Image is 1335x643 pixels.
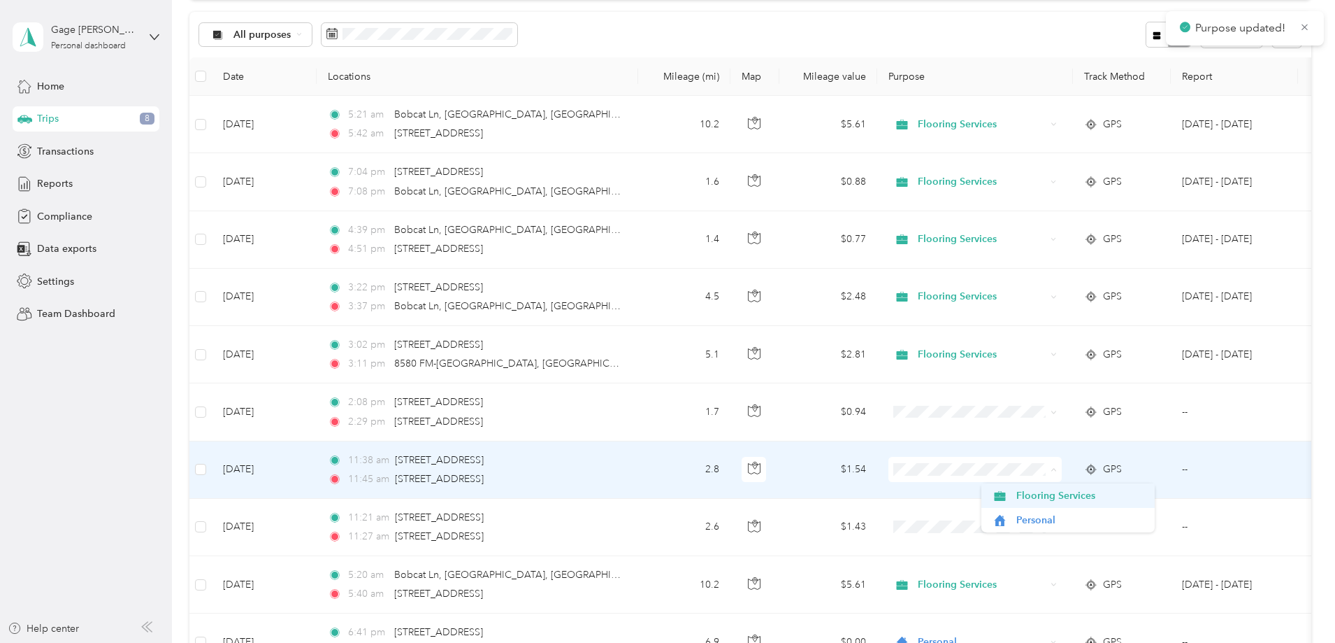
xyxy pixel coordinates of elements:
span: [STREET_ADDRESS] [395,530,484,542]
span: [STREET_ADDRESS] [395,454,484,466]
span: Bobcat Ln, [GEOGRAPHIC_DATA], [GEOGRAPHIC_DATA] [394,108,651,120]
span: 4:51 pm [348,241,388,257]
span: Bobcat Ln, [GEOGRAPHIC_DATA], [GEOGRAPHIC_DATA] [394,224,651,236]
span: GPS [1103,232,1122,247]
td: $5.61 [779,96,877,153]
td: $2.48 [779,269,877,326]
td: [DATE] [212,499,317,556]
span: 11:27 am [348,529,389,544]
th: Track Method [1073,57,1171,96]
span: 5:40 am [348,586,388,602]
td: 5.1 [638,326,730,383]
span: [STREET_ADDRESS] [394,127,483,139]
td: [DATE] [212,383,317,441]
span: GPS [1103,577,1122,593]
span: [STREET_ADDRESS] [394,626,483,638]
span: [STREET_ADDRESS] [394,396,483,408]
td: $5.61 [779,556,877,614]
td: Sep 1 - 30, 2025 [1171,96,1298,153]
td: [DATE] [212,556,317,614]
span: 6:41 pm [348,625,388,640]
td: [DATE] [212,269,317,326]
span: Reports [37,176,73,191]
span: [STREET_ADDRESS] [394,243,483,255]
span: GPS [1103,289,1122,304]
td: Sep 1 - 30, 2025 [1171,153,1298,211]
td: $1.43 [779,499,877,556]
span: [STREET_ADDRESS] [394,166,483,178]
span: Flooring Services [918,289,1046,304]
td: [DATE] [212,211,317,269]
span: 5:21 am [348,107,388,122]
th: Locations [317,57,638,96]
td: Sep 1 - 30, 2025 [1171,326,1298,383]
td: 4.5 [638,269,730,326]
span: Flooring Services [1016,488,1146,503]
span: [STREET_ADDRESS] [394,588,483,600]
span: Bobcat Ln, [GEOGRAPHIC_DATA], [GEOGRAPHIC_DATA] [394,569,651,581]
p: Purpose updated! [1195,20,1289,37]
span: Flooring Services [918,174,1046,190]
th: Report [1171,57,1298,96]
span: 7:08 pm [348,184,388,199]
span: GPS [1103,347,1122,362]
span: GPS [1103,462,1122,477]
span: 3:22 pm [348,280,388,295]
td: 1.4 [638,211,730,269]
span: [STREET_ADDRESS] [394,281,483,293]
span: 11:21 am [348,510,389,525]
td: 10.2 [638,556,730,614]
iframe: Everlance-gr Chat Button Frame [1257,565,1335,643]
td: -- [1171,441,1298,499]
span: 11:38 am [348,453,389,468]
span: Bobcat Ln, [GEOGRAPHIC_DATA], [GEOGRAPHIC_DATA] [394,185,651,197]
span: Bobcat Ln, [GEOGRAPHIC_DATA], [GEOGRAPHIC_DATA] [394,300,651,312]
td: -- [1171,499,1298,556]
span: 3:11 pm [348,356,388,372]
button: Help center [8,621,79,636]
div: Gage [PERSON_NAME] [51,22,138,37]
span: [STREET_ADDRESS] [394,339,483,351]
td: Sep 1 - 30, 2025 [1171,269,1298,326]
span: 7:04 pm [348,164,388,180]
span: Flooring Services [918,232,1046,247]
span: [STREET_ADDRESS] [394,416,483,428]
span: GPS [1103,117,1122,132]
span: 5:42 am [348,126,388,141]
td: 1.6 [638,153,730,211]
th: Map [730,57,779,96]
td: [DATE] [212,153,317,211]
th: Date [212,57,317,96]
td: 2.6 [638,499,730,556]
span: Personal [1016,513,1146,528]
span: 3:02 pm [348,337,388,353]
span: 3:37 pm [348,299,388,314]
div: Personal dashboard [51,42,126,50]
span: Team Dashboard [37,306,115,321]
td: [DATE] [212,96,317,153]
span: Trips [37,111,59,126]
span: Transactions [37,144,94,159]
span: 4:39 pm [348,222,388,238]
span: 11:45 am [348,472,389,487]
td: $0.77 [779,211,877,269]
td: 1.7 [638,383,730,441]
span: 8 [140,113,154,125]
td: -- [1171,383,1298,441]
span: 2:29 pm [348,414,388,430]
td: Sep 1 - 30, 2025 [1171,211,1298,269]
td: 10.2 [638,96,730,153]
th: Mileage value [779,57,877,96]
span: 5:20 am [348,567,388,583]
td: $0.88 [779,153,877,211]
span: Home [37,79,64,94]
span: Settings [37,274,74,289]
th: Mileage (mi) [638,57,730,96]
span: 2:08 pm [348,395,388,410]
span: All purposes [233,30,291,40]
td: 2.8 [638,441,730,499]
span: Compliance [37,209,92,224]
td: Sep 1 - 30, 2025 [1171,556,1298,614]
span: Data exports [37,241,96,256]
